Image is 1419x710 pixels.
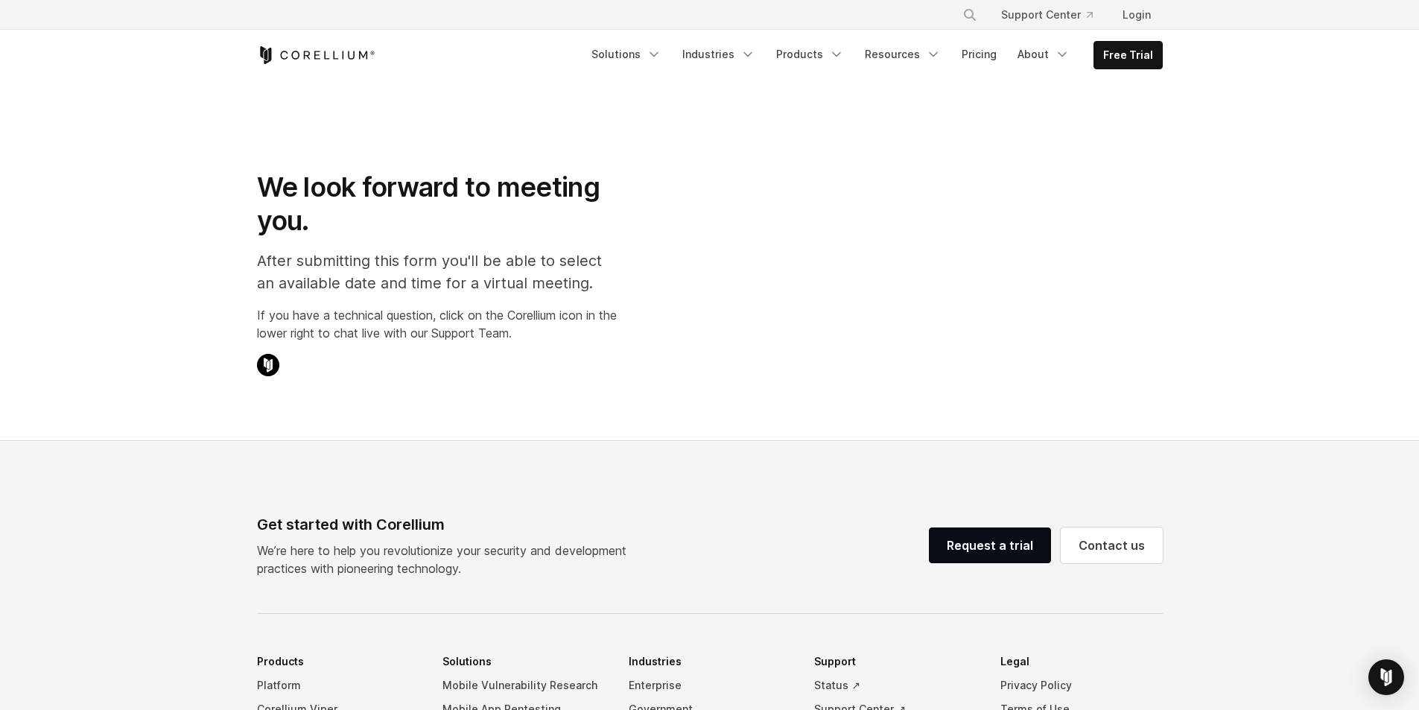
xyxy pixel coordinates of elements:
[629,673,791,697] a: Enterprise
[257,673,419,697] a: Platform
[1061,527,1163,563] a: Contact us
[257,46,375,64] a: Corellium Home
[257,542,638,577] p: We’re here to help you revolutionize your security and development practices with pioneering tech...
[442,673,605,697] a: Mobile Vulnerability Research
[257,250,617,294] p: After submitting this form you'll be able to select an available date and time for a virtual meet...
[953,41,1006,68] a: Pricing
[257,306,617,342] p: If you have a technical question, click on the Corellium icon in the lower right to chat live wit...
[1368,659,1404,695] div: Open Intercom Messenger
[582,41,1163,69] div: Navigation Menu
[1111,1,1163,28] a: Login
[1009,41,1079,68] a: About
[257,171,617,238] h1: We look forward to meeting you.
[1094,42,1162,69] a: Free Trial
[856,41,950,68] a: Resources
[673,41,764,68] a: Industries
[257,354,279,376] img: Corellium Chat Icon
[1000,673,1163,697] a: Privacy Policy
[814,673,977,697] a: Status ↗
[257,513,638,536] div: Get started with Corellium
[929,527,1051,563] a: Request a trial
[989,1,1105,28] a: Support Center
[582,41,670,68] a: Solutions
[945,1,1163,28] div: Navigation Menu
[956,1,983,28] button: Search
[767,41,853,68] a: Products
